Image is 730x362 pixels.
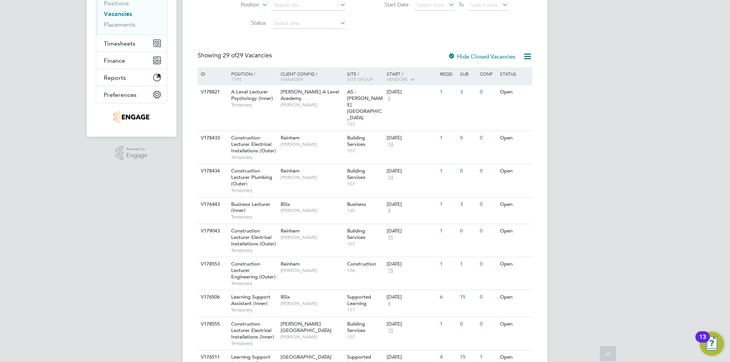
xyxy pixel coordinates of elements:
[478,67,498,80] div: Conf
[347,181,383,187] span: 107
[387,228,436,234] div: [DATE]
[438,290,458,304] div: 6
[96,69,167,86] button: Reports
[281,261,300,267] span: Rainham
[458,317,478,331] div: 0
[387,201,436,208] div: [DATE]
[347,89,383,121] span: AS - [PERSON_NAME][GEOGRAPHIC_DATA]
[478,290,498,304] div: 0
[347,267,383,273] span: 106
[347,228,365,240] span: Building Services
[223,52,272,59] span: 29 Vacancies
[347,294,371,307] span: Supported Learning
[470,2,498,8] span: Select date
[387,95,392,102] span: 6
[438,198,458,212] div: 1
[347,207,383,213] span: 120
[199,198,225,212] div: V176443
[438,131,458,145] div: 1
[438,257,458,271] div: 1
[271,18,346,29] input: Select one
[104,74,126,81] span: Reports
[231,76,242,82] span: Type
[458,164,478,178] div: 0
[231,280,277,286] span: Temporary
[458,131,478,145] div: 0
[347,121,383,127] span: 122
[345,67,385,85] div: Site /
[199,131,225,145] div: V178433
[438,164,458,178] div: 1
[347,168,365,180] span: Building Services
[347,321,365,334] span: Building Services
[458,257,478,271] div: 1
[96,35,167,52] button: Timesheets
[281,267,343,273] span: [PERSON_NAME]
[231,228,276,247] span: Construction Lecturer Electrical Installations (Outer)
[387,207,392,214] span: 4
[104,91,136,98] span: Preferences
[281,354,332,360] span: [GEOGRAPHIC_DATA]
[104,40,135,47] span: Timesheets
[347,148,383,154] span: 107
[438,67,458,80] div: Reqd
[387,168,436,174] div: [DATE]
[281,321,332,334] span: [PERSON_NAME][GEOGRAPHIC_DATA]
[114,111,149,123] img: jambo-logo-retina.png
[700,332,724,356] button: Open Resource Center, 13 new notifications
[448,53,516,60] label: Hide Closed Vacancies
[231,321,274,340] span: Construction Lecturer Electrical Installations (Inner)
[225,67,279,85] div: Position /
[281,334,343,340] span: [PERSON_NAME]
[281,174,343,180] span: [PERSON_NAME]
[231,214,277,220] span: Temporary
[281,134,300,141] span: Rainham
[387,327,394,334] span: 15
[231,247,277,253] span: Temporary
[458,85,478,99] div: 3
[387,321,436,327] div: [DATE]
[478,131,498,145] div: 0
[281,228,300,234] span: Rainham
[199,67,225,80] div: ID
[96,86,167,103] button: Preferences
[387,135,436,141] div: [DATE]
[365,1,409,8] label: Start Date
[96,111,167,123] a: Go to home page
[387,354,436,360] div: [DATE]
[699,337,706,347] div: 13
[347,76,373,82] span: Site Group
[347,201,366,207] span: Business
[199,257,225,271] div: V178553
[478,198,498,212] div: 0
[498,317,531,331] div: Open
[104,21,135,28] a: Placements
[417,2,444,8] span: Select date
[231,134,276,154] span: Construction Lecturer Electrical Installations (Outer)
[387,141,394,148] span: 14
[231,154,277,160] span: Temporary
[216,1,259,9] label: Position
[231,201,270,214] span: Business Lecturer (Inner)
[387,300,392,307] span: 4
[498,164,531,178] div: Open
[385,67,438,86] div: Start /
[478,317,498,331] div: 0
[438,317,458,331] div: 1
[347,241,383,247] span: 107
[223,52,236,59] span: 29 of
[231,168,272,187] span: Construction Lecturer Plumbing (Outer)
[279,67,345,85] div: Client Config /
[478,85,498,99] div: 0
[231,294,270,307] span: Learning Support Assistant (Inner)
[231,261,276,280] span: Construction Lecturer Engineering (Outer)
[498,131,531,145] div: Open
[438,224,458,238] div: 1
[199,290,225,304] div: V176506
[347,261,376,267] span: Construction
[199,224,225,238] div: V179043
[199,164,225,178] div: V178434
[231,102,277,108] span: Temporary
[347,307,383,313] span: 117
[387,267,394,274] span: 15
